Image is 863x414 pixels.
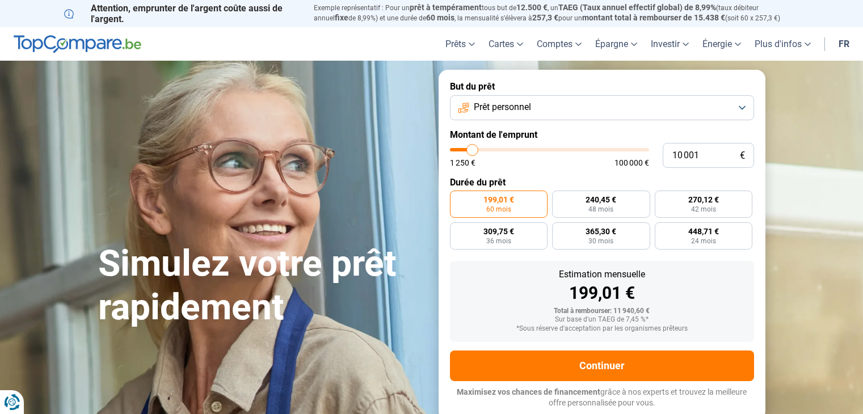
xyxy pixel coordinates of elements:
[588,27,644,61] a: Épargne
[459,270,745,279] div: Estimation mensuelle
[688,196,719,204] span: 270,12 €
[532,13,558,22] span: 257,3 €
[614,159,649,167] span: 100 000 €
[98,242,425,329] h1: Simulez votre prêt rapidement
[64,3,300,24] p: Attention, emprunter de l'argent coûte aussi de l'argent.
[459,316,745,324] div: Sur base d'un TAEG de 7,45 %*
[459,285,745,302] div: 199,01 €
[457,387,600,396] span: Maximisez vos chances de financement
[530,27,588,61] a: Comptes
[483,196,514,204] span: 199,01 €
[450,387,754,409] p: grâce à nos experts et trouvez la meilleure offre personnalisée pour vous.
[459,307,745,315] div: Total à rembourser: 11 940,60 €
[459,325,745,333] div: *Sous réserve d'acceptation par les organismes prêteurs
[14,35,141,53] img: TopCompare
[588,238,613,244] span: 30 mois
[516,3,548,12] span: 12.500 €
[426,13,454,22] span: 60 mois
[691,206,716,213] span: 42 mois
[439,27,482,61] a: Prêts
[696,27,748,61] a: Énergie
[586,196,616,204] span: 240,45 €
[450,350,754,381] button: Continuer
[740,151,745,160] span: €
[558,3,716,12] span: TAEG (Taux annuel effectif global) de 8,99%
[688,227,719,235] span: 448,71 €
[582,13,725,22] span: montant total à rembourser de 15.438 €
[748,27,818,61] a: Plus d'infos
[450,95,754,120] button: Prêt personnel
[482,27,530,61] a: Cartes
[450,129,754,140] label: Montant de l'emprunt
[586,227,616,235] span: 365,30 €
[450,177,754,188] label: Durée du prêt
[450,159,475,167] span: 1 250 €
[314,3,799,23] p: Exemple représentatif : Pour un tous but de , un (taux débiteur annuel de 8,99%) et une durée de ...
[832,27,856,61] a: fr
[410,3,482,12] span: prêt à tempérament
[691,238,716,244] span: 24 mois
[474,101,531,113] span: Prêt personnel
[335,13,348,22] span: fixe
[450,81,754,92] label: But du prêt
[483,227,514,235] span: 309,75 €
[644,27,696,61] a: Investir
[486,238,511,244] span: 36 mois
[588,206,613,213] span: 48 mois
[486,206,511,213] span: 60 mois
